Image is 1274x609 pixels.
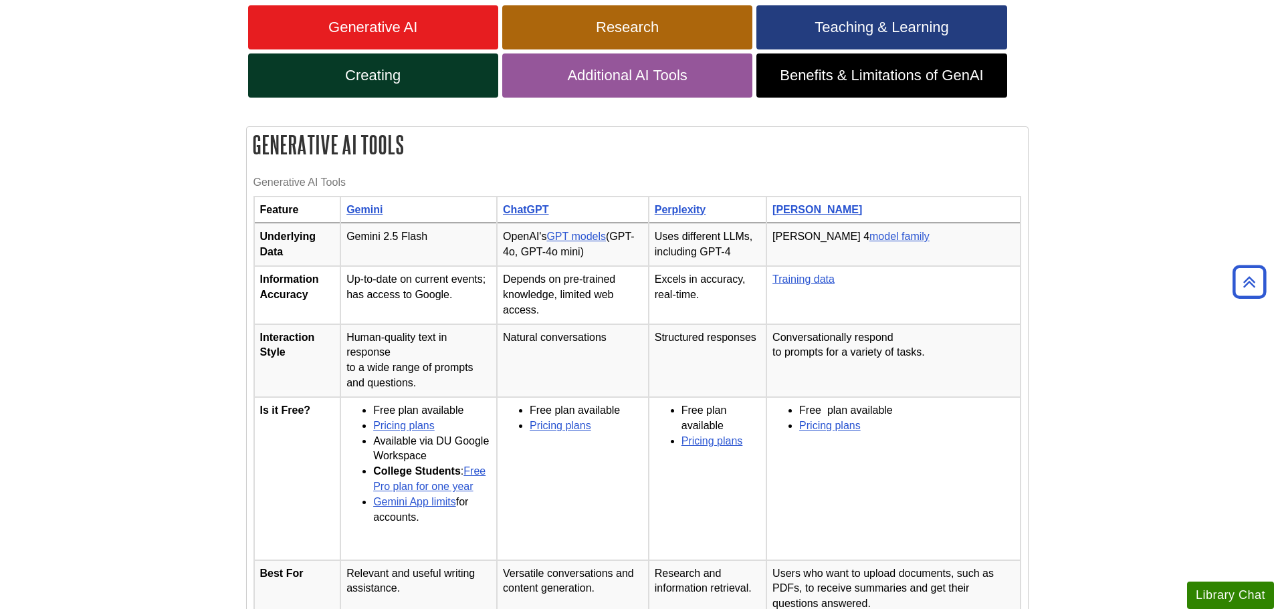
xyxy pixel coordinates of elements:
[258,67,488,84] span: Creating
[260,332,315,358] strong: Interaction Style
[497,324,649,397] td: Natural conversations
[530,420,591,431] a: Pricing plans
[649,223,766,266] td: Uses different LLMs, including GPT-4
[756,53,1006,98] a: Benefits & Limitations of GenAI
[772,273,835,285] a: Training data
[260,273,319,300] strong: Information Accuracy
[772,330,1014,361] p: Conversationally respond to prompts for a variety of tasks.
[649,266,766,324] td: Excels in accuracy, real-time.
[253,169,1021,196] caption: Generative AI Tools
[649,324,766,397] td: Structured responses
[756,5,1006,49] a: Teaching & Learning
[373,464,491,495] li: :
[799,420,861,431] a: Pricing plans
[497,266,649,324] td: Depends on pre-trained knowledge, limited web access.
[373,465,461,477] strong: College Students
[248,5,498,49] a: Generative AI
[260,231,316,257] strong: Underlying Data
[1228,273,1271,291] a: Back to Top
[681,435,743,447] a: Pricing plans
[373,495,491,525] li: for accounts.
[258,19,488,36] span: Generative AI
[546,231,606,242] a: GPT models
[373,496,456,507] a: Gemini App limits
[766,67,996,84] span: Benefits & Limitations of GenAI
[502,5,752,49] a: Research
[247,127,1028,162] h2: Generative AI Tools
[340,223,497,266] td: Gemini 2.5 Flash
[373,403,491,418] li: Free plan available
[254,197,341,224] th: Feature
[497,223,649,266] td: OpenAI's (GPT-4o, GPT-4o mini)
[373,420,435,431] a: Pricing plans
[373,434,491,465] li: Available via DU Google Workspace
[260,568,304,579] strong: Best For
[1187,582,1274,609] button: Library Chat
[681,403,760,434] li: Free plan available
[512,67,742,84] span: Additional AI Tools
[512,19,742,36] span: Research
[502,53,752,98] a: Additional AI Tools
[766,19,996,36] span: Teaching & Learning
[248,53,498,98] a: Creating
[655,204,706,215] a: Perplexity
[766,223,1020,266] td: [PERSON_NAME] 4
[346,204,383,215] a: Gemini
[503,566,643,597] p: Versatile conversations and content generation.
[869,231,930,242] a: model family
[503,204,548,215] a: ChatGPT
[772,204,862,215] a: [PERSON_NAME]
[260,404,311,416] strong: Is it Free?
[530,403,643,418] li: Free plan available
[340,266,497,324] td: Up-to-date on current events; has access to Google.
[340,324,497,397] td: Human-quality text in response to a wide range of prompts and questions.
[799,403,1014,418] li: Free plan available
